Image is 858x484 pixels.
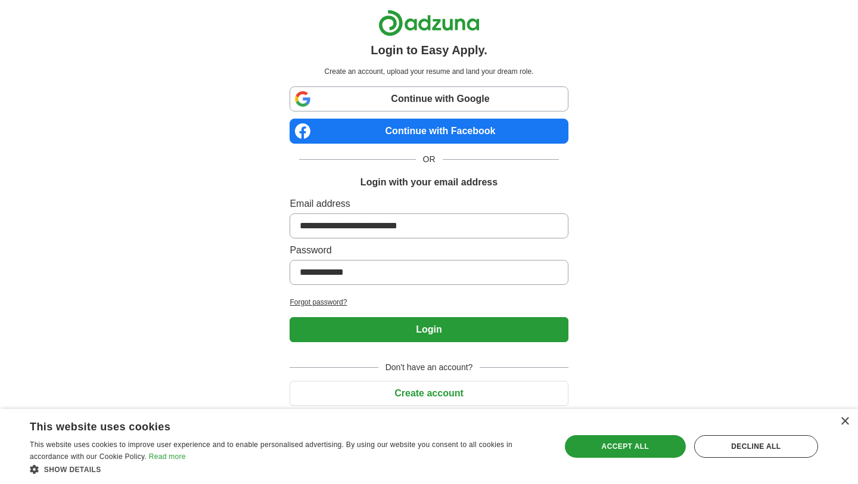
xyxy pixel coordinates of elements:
[290,297,568,308] a: Forgot password?
[30,440,512,461] span: This website uses cookies to improve user experience and to enable personalised advertising. By u...
[840,417,849,426] div: Close
[30,463,545,475] div: Show details
[290,381,568,406] button: Create account
[378,10,480,36] img: Adzuna logo
[378,361,480,374] span: Don't have an account?
[290,86,568,111] a: Continue with Google
[149,452,186,461] a: Read more, opens a new window
[371,41,487,59] h1: Login to Easy Apply.
[290,197,568,211] label: Email address
[416,153,443,166] span: OR
[290,388,568,398] a: Create account
[694,435,818,458] div: Decline all
[290,119,568,144] a: Continue with Facebook
[292,66,565,77] p: Create an account, upload your resume and land your dream role.
[44,466,101,474] span: Show details
[30,416,515,434] div: This website uses cookies
[290,243,568,257] label: Password
[290,317,568,342] button: Login
[565,435,686,458] div: Accept all
[360,175,498,190] h1: Login with your email address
